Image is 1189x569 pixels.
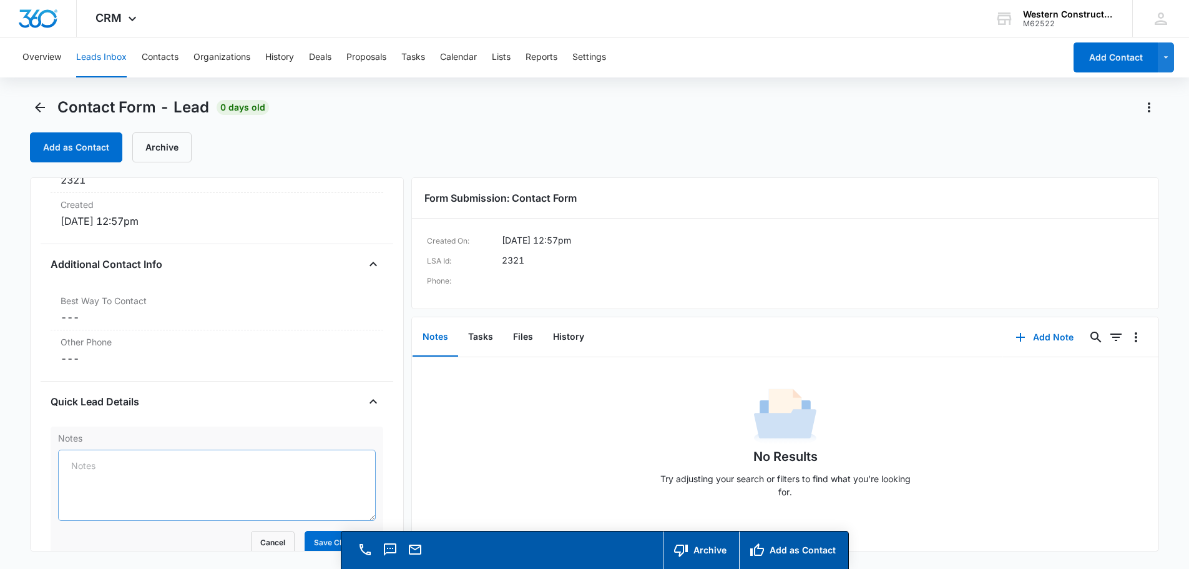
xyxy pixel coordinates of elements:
[217,100,269,115] span: 0 days old
[381,548,399,559] a: Text
[1106,327,1126,347] button: Filters
[22,37,61,77] button: Overview
[413,318,458,357] button: Notes
[251,531,295,555] button: Cancel
[663,532,739,569] button: Archive
[363,392,383,412] button: Close
[356,541,374,558] button: Call
[305,531,376,555] button: Save Changes
[543,318,594,357] button: History
[61,310,373,325] dd: ---
[1023,19,1114,28] div: account id
[424,190,1147,205] h3: Form Submission: Contact Form
[1126,327,1146,347] button: Overflow Menu
[363,254,383,274] button: Close
[356,548,374,559] a: Call
[346,37,386,77] button: Proposals
[753,447,818,466] h1: No Results
[406,548,424,559] a: Email
[61,335,373,349] label: Other Phone
[458,318,503,357] button: Tasks
[57,98,209,117] span: Contact Form - Lead
[61,198,373,211] dt: Created
[502,234,571,249] dd: [DATE] 12:57pm
[265,37,294,77] button: History
[142,37,179,77] button: Contacts
[1139,97,1159,117] button: Actions
[51,394,139,409] h4: Quick Lead Details
[502,254,524,269] dd: 2321
[401,37,425,77] button: Tasks
[1003,322,1086,352] button: Add Note
[76,37,127,77] button: Leads Inbox
[739,532,848,569] button: Add as Contact
[440,37,477,77] button: Calendar
[1074,42,1158,72] button: Add Contact
[193,37,250,77] button: Organizations
[427,274,502,289] dt: Phone:
[309,37,331,77] button: Deals
[492,37,511,77] button: Lists
[526,37,557,77] button: Reports
[132,132,192,162] button: Archive
[51,257,162,272] h4: Additional Contact Info
[30,132,122,162] button: Add as Contact
[51,289,383,330] div: Best Way To Contact---
[754,385,816,447] img: No Data
[427,254,502,269] dt: LSA Id:
[406,541,424,558] button: Email
[51,330,383,371] div: Other Phone---
[95,11,122,24] span: CRM
[61,351,373,366] dd: ---
[503,318,543,357] button: Files
[381,541,399,558] button: Text
[1086,327,1106,347] button: Search...
[61,172,373,187] dd: 2321
[58,432,376,445] label: Notes
[654,472,916,498] p: Try adjusting your search or filters to find what you’re looking for.
[427,234,502,249] dt: Created On:
[61,214,373,229] dd: [DATE] 12:57pm
[1023,9,1114,19] div: account name
[30,97,50,117] button: Back
[51,193,383,234] div: Created[DATE] 12:57pm
[61,294,373,307] label: Best Way To Contact
[572,37,606,77] button: Settings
